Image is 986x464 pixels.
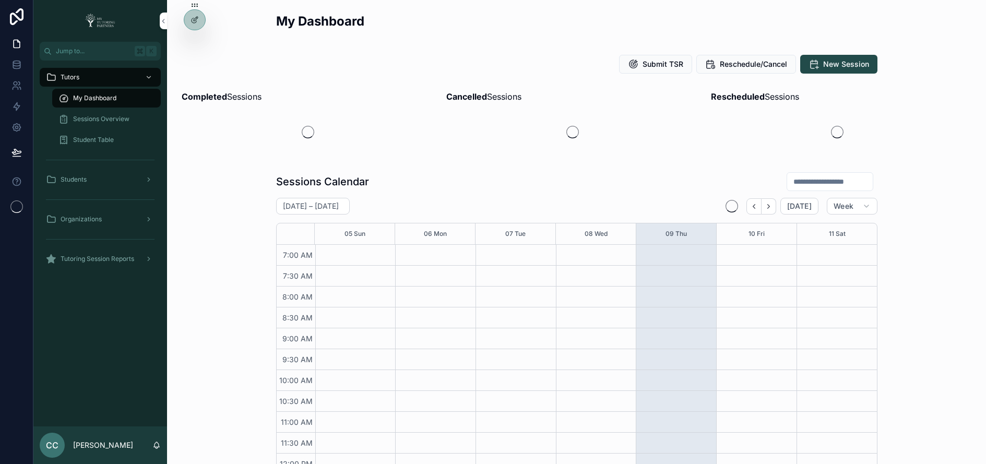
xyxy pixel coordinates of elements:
button: Next [762,198,776,215]
span: Tutors [61,73,79,81]
span: Submit TSR [643,59,683,69]
span: CC [46,439,58,451]
span: 11:30 AM [278,438,315,447]
div: scrollable content [33,61,167,282]
a: Organizations [40,210,161,229]
button: 06 Mon [424,223,447,244]
span: Jump to... [56,47,130,55]
strong: Cancelled [446,91,487,102]
span: New Session [823,59,869,69]
button: 11 Sat [829,223,846,244]
button: Jump to...K [40,42,161,61]
span: Sessions Overview [73,115,129,123]
span: 9:00 AM [280,334,315,343]
span: 7:00 AM [280,251,315,259]
span: Sessions [446,90,521,103]
span: 10:30 AM [277,397,315,406]
button: [DATE] [780,198,818,215]
span: Students [61,175,87,184]
span: Sessions [711,90,799,103]
span: Reschedule/Cancel [720,59,787,69]
a: My Dashboard [52,89,161,108]
p: [PERSON_NAME] [73,440,133,450]
span: Student Table [73,136,114,144]
span: 10:00 AM [277,376,315,385]
a: Students [40,170,161,189]
span: 8:00 AM [280,292,315,301]
a: Sessions Overview [52,110,161,128]
span: 11:00 AM [278,418,315,426]
h2: My Dashboard [276,13,364,30]
a: Tutoring Session Reports [40,249,161,268]
span: Organizations [61,215,102,223]
span: 9:30 AM [280,355,315,364]
button: 05 Sun [344,223,365,244]
h2: [DATE] – [DATE] [283,201,339,211]
button: Week [827,198,877,215]
button: Back [746,198,762,215]
button: New Session [800,55,877,74]
button: 07 Tue [505,223,526,244]
button: 08 Wed [585,223,608,244]
span: My Dashboard [73,94,116,102]
span: 7:30 AM [280,271,315,280]
span: 8:30 AM [280,313,315,322]
button: Reschedule/Cancel [696,55,796,74]
button: Submit TSR [619,55,692,74]
span: K [147,47,156,55]
img: App logo [82,13,118,29]
strong: Rescheduled [711,91,765,102]
span: Tutoring Session Reports [61,255,134,263]
button: 09 Thu [666,223,687,244]
span: [DATE] [787,201,812,211]
strong: Completed [182,91,227,102]
a: Student Table [52,130,161,149]
span: Sessions [182,90,262,103]
h1: Sessions Calendar [276,174,369,189]
button: 10 Fri [749,223,765,244]
a: Tutors [40,68,161,87]
span: Week [834,201,853,211]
